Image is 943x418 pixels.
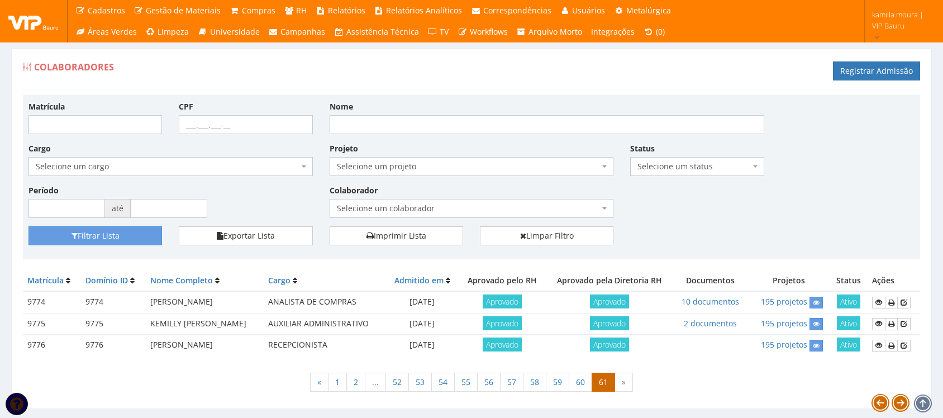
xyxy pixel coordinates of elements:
span: Usuários [572,5,605,16]
td: 9774 [23,291,81,313]
span: Universidade [210,26,260,37]
span: Ativo [837,316,860,330]
th: Projetos [747,270,830,291]
span: » [615,373,633,392]
a: Imprimir Lista [330,226,463,245]
span: Arquivo Morto [528,26,582,37]
td: [DATE] [386,313,459,334]
a: 55 [454,373,478,392]
a: Integrações [587,21,639,42]
span: 61 [592,373,615,392]
label: CPF [179,101,193,112]
a: 52 [385,373,409,392]
span: Workflows [470,26,508,37]
span: Colaboradores [34,61,114,73]
a: 195 projetos [761,318,807,329]
a: 2 [346,373,365,392]
a: Nome Completo [150,275,213,286]
a: « Anterior [310,373,328,392]
a: (0) [639,21,669,42]
label: Cargo [28,143,51,154]
span: Cadastros [88,5,125,16]
span: RH [296,5,307,16]
a: Registrar Admissão [833,61,920,80]
td: 9775 [81,313,146,334]
label: Status [630,143,655,154]
td: [PERSON_NAME] [146,291,263,313]
span: Selecione um projeto [337,161,600,172]
a: Assistência Técnica [330,21,423,42]
span: TV [440,26,449,37]
td: 9776 [81,335,146,356]
td: 9775 [23,313,81,334]
a: 195 projetos [761,296,807,307]
span: Aprovado [590,338,629,351]
th: Documentos [673,270,747,291]
td: [DATE] [386,335,459,356]
th: Ações [868,270,920,291]
a: 53 [408,373,432,392]
img: logo [8,13,59,30]
td: [PERSON_NAME] [146,335,263,356]
td: ANALISTA DE COMPRAS [264,291,386,313]
span: Relatórios Analíticos [386,5,462,16]
span: Metalúrgica [626,5,671,16]
span: Aprovado [590,294,629,308]
td: 9774 [81,291,146,313]
span: Ativo [837,294,860,308]
a: 54 [431,373,455,392]
a: TV [423,21,454,42]
td: [DATE] [386,291,459,313]
span: kamilla.moura | VIP Bauru [872,9,928,31]
label: Período [28,185,59,196]
span: ... [365,373,386,392]
input: ___.___.___-__ [179,115,312,134]
label: Matrícula [28,101,65,112]
th: Aprovado pela Diretoria RH [546,270,673,291]
a: 195 projetos [761,339,807,350]
a: 10 documentos [682,296,739,307]
a: 59 [546,373,569,392]
a: 57 [500,373,523,392]
a: 1 [328,373,347,392]
span: Aprovado [483,338,522,351]
span: Ativo [837,338,860,351]
th: Status [830,270,868,291]
span: Selecione um projeto [330,157,614,176]
span: Limpeza [158,26,189,37]
span: Selecione um cargo [28,157,313,176]
label: Colaborador [330,185,378,196]
span: Gestão de Materiais [146,5,221,16]
a: 60 [569,373,592,392]
span: Relatórios [328,5,365,16]
span: Compras [242,5,275,16]
button: Filtrar Lista [28,226,162,245]
span: Integrações [591,26,635,37]
a: Campanhas [264,21,330,42]
span: Aprovado [483,294,522,308]
a: Limpar Filtro [480,226,613,245]
a: Arquivo Morto [512,21,587,42]
span: Aprovado [483,316,522,330]
a: Universidade [193,21,264,42]
a: 58 [523,373,546,392]
td: KEMILLY [PERSON_NAME] [146,313,263,334]
td: RECEPCIONISTA [264,335,386,356]
a: Admitido em [394,275,444,286]
span: Selecione um status [630,157,764,176]
span: Aprovado [590,316,629,330]
td: 9776 [23,335,81,356]
th: Aprovado pelo RH [458,270,546,291]
span: Selecione um colaborador [337,203,600,214]
td: AUXILIAR ADMINISTRATIVO [264,313,386,334]
a: Limpeza [141,21,194,42]
span: Selecione um cargo [36,161,299,172]
a: Áreas Verdes [71,21,141,42]
span: Campanhas [280,26,325,37]
span: Correspondências [483,5,551,16]
a: Matrícula [27,275,64,286]
label: Nome [330,101,353,112]
span: até [105,199,131,218]
button: Exportar Lista [179,226,312,245]
span: Selecione um colaborador [330,199,614,218]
